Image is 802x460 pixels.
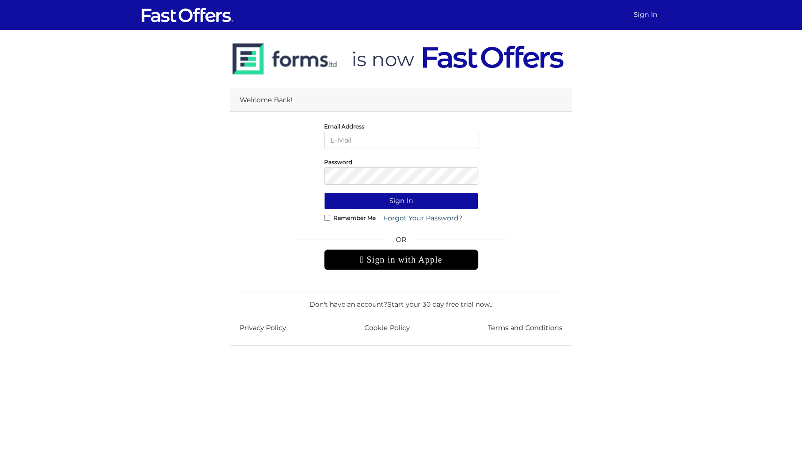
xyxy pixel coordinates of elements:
[364,323,410,333] a: Cookie Policy
[378,210,469,227] a: Forgot Your Password?
[230,89,572,112] div: Welcome Back!
[630,6,661,24] a: Sign In
[240,323,286,333] a: Privacy Policy
[488,323,562,333] a: Terms and Conditions
[324,234,478,249] span: OR
[324,132,478,149] input: E-Mail
[324,249,478,270] div: Sign in with Apple
[324,161,352,163] label: Password
[324,125,364,128] label: Email Address
[387,300,491,309] a: Start your 30 day free trial now.
[333,217,376,219] label: Remember Me
[240,293,562,309] div: Don't have an account? .
[324,192,478,210] button: Sign In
